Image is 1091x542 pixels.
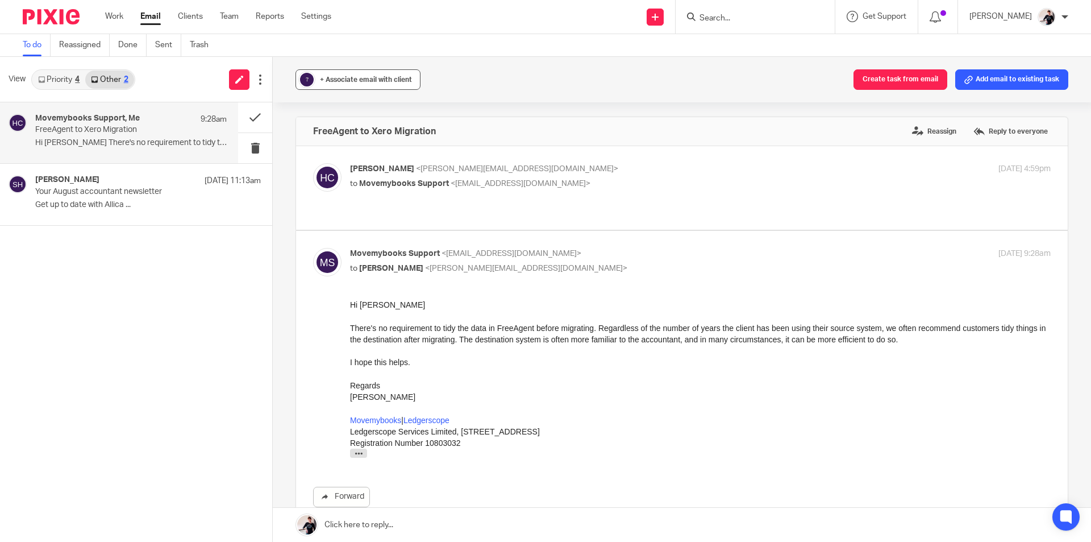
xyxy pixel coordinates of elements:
img: Pixie [23,9,80,24]
a: Other2 [85,71,134,89]
span: + Associate email with client [320,76,412,83]
span: <[EMAIL_ADDRESS][DOMAIN_NAME]> [451,180,590,188]
p: [DATE] 9:28am [998,248,1051,260]
a: Team [220,11,239,22]
p: 9:28am [201,114,227,125]
p: Your August accountant newsletter [35,187,216,197]
a: To do [23,34,51,56]
span: <[PERSON_NAME][EMAIL_ADDRESS][DOMAIN_NAME]> [416,165,618,173]
h4: Movemybooks Support, Me [35,114,140,123]
a: Email [140,11,161,22]
a: Done [118,34,147,56]
button: ? + Associate email with client [295,69,420,90]
img: AV307615.jpg [1038,8,1056,26]
span: | [51,117,53,126]
p: Hi [PERSON_NAME] There's no requirement to tidy the... [35,138,227,148]
a: Work [105,11,123,22]
span: Get Support [863,13,906,20]
span: to [350,264,357,272]
span: <[EMAIL_ADDRESS][DOMAIN_NAME]> [442,250,581,258]
a: Clients [178,11,203,22]
a: Settings [301,11,331,22]
p: [DATE] 4:59pm [998,163,1051,175]
span: <[PERSON_NAME][EMAIL_ADDRESS][DOMAIN_NAME]> [425,264,627,272]
div: 2 [124,76,128,84]
button: Add email to existing task [955,69,1068,90]
input: Search [698,14,801,24]
span: Movemybooks Support [359,180,449,188]
img: svg%3E [313,248,342,276]
a: Reassigned [59,34,110,56]
img: svg%3E [9,175,27,193]
div: 4 [75,76,80,84]
span: Movemybooks Support [350,250,440,258]
span: [PERSON_NAME] [359,264,423,272]
label: Reassign [909,123,959,140]
h4: FreeAgent to Xero Migration [313,126,436,137]
a: Priority4 [32,71,85,89]
button: Create task from email [853,69,947,90]
p: FreeAgent to Xero Migration [35,125,189,135]
p: [DATE] 11:13am [205,175,261,187]
span: View [9,73,26,85]
img: svg%3E [9,114,27,132]
h4: [PERSON_NAME] [35,175,99,185]
span: to [350,180,357,188]
div: ? [300,73,314,86]
a: Trash [190,34,217,56]
a: Sent [155,34,181,56]
span: [PERSON_NAME] [350,165,414,173]
img: svg%3E [313,163,342,192]
label: Reply to everyone [971,123,1051,140]
a: Ledgerscope [53,117,99,126]
p: Get up to date with Allica ... [35,200,261,210]
a: Reports [256,11,284,22]
p: [PERSON_NAME] [969,11,1032,22]
a: Forward [313,487,370,507]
